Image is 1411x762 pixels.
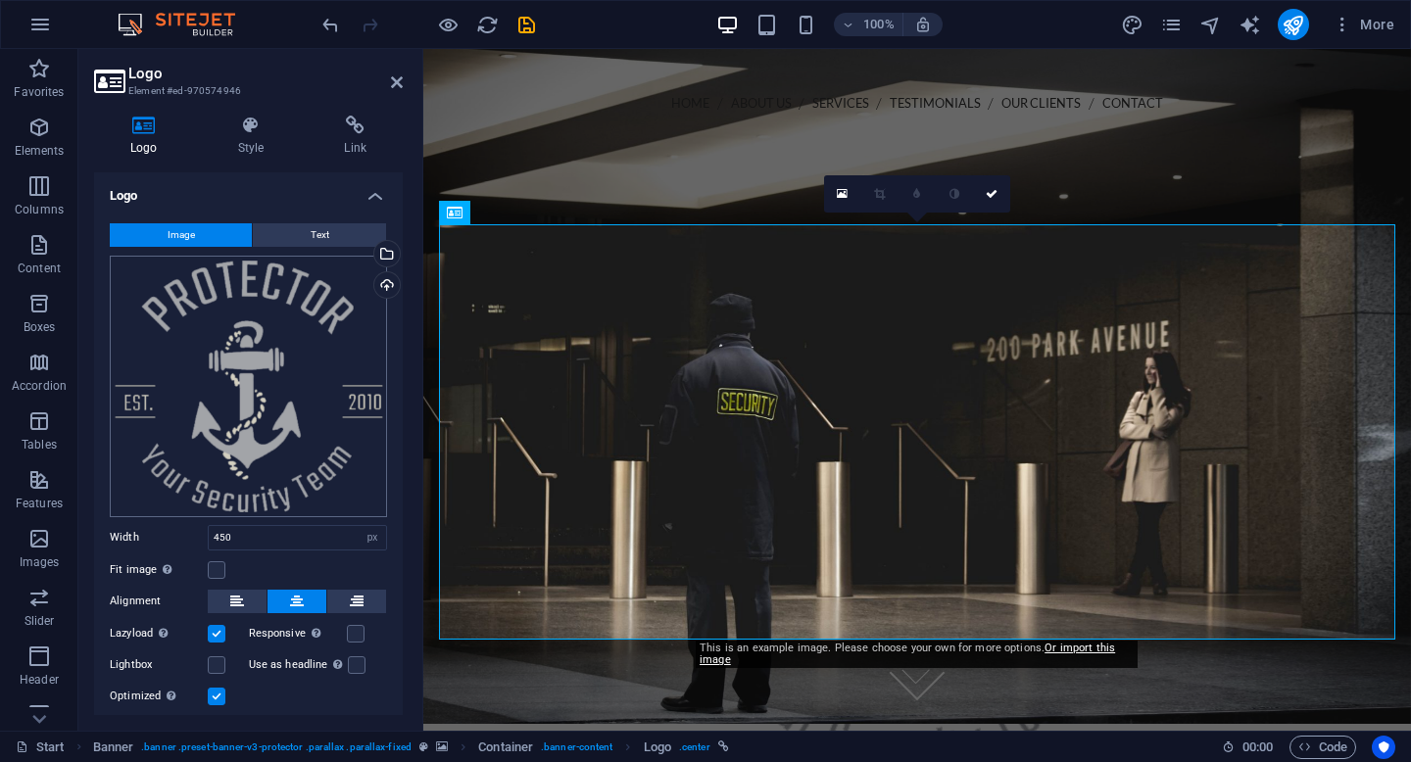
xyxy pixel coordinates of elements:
[110,590,208,613] label: Alignment
[110,622,208,645] label: Lazyload
[515,14,538,36] i: Save (Ctrl+S)
[419,741,428,752] i: This element is a customizable preset
[128,65,403,82] h2: Logo
[1282,14,1304,36] i: Publish
[110,256,387,517] div: logo_white.png
[311,223,329,247] span: Text
[1160,13,1184,36] button: pages
[475,13,499,36] button: reload
[202,116,309,157] h4: Style
[110,685,208,708] label: Optimized
[1256,739,1259,754] span: :
[1121,13,1144,36] button: design
[700,642,1115,666] a: Or import this image
[644,736,671,759] span: Click to select. Double-click to edit
[318,13,342,36] button: undo
[696,641,1138,668] div: This is an example image. Please choose your own for more options.
[861,175,899,213] a: Crop mode
[94,172,403,208] h4: Logo
[319,14,342,36] i: Undo: Add element (Ctrl+Z)
[824,175,861,213] a: Select files from the file manager, stock photos, or upload file(s)
[308,116,403,157] h4: Link
[24,319,56,335] p: Boxes
[110,223,252,247] button: Image
[1222,736,1274,759] h6: Session time
[110,653,208,677] label: Lightbox
[1160,14,1183,36] i: Pages (Ctrl+Alt+S)
[899,175,936,213] a: Blur
[834,13,903,36] button: 100%
[22,437,57,452] p: Tables
[12,378,67,394] p: Accordion
[14,84,64,100] p: Favorites
[249,653,348,677] label: Use as headline
[113,13,260,36] img: Editor Logo
[1298,736,1347,759] span: Code
[20,554,60,570] p: Images
[1242,736,1273,759] span: 00 00
[1325,9,1402,40] button: More
[128,82,364,100] h3: Element #ed-970574946
[15,202,64,217] p: Columns
[24,613,55,629] p: Slider
[1333,15,1394,34] span: More
[141,736,412,759] span: . banner .preset-banner-v3-protector .parallax .parallax-fixed
[936,175,973,213] a: Greyscale
[1121,14,1143,36] i: Design (Ctrl+Alt+Y)
[914,16,932,33] i: On resize automatically adjust zoom level to fit chosen device.
[253,223,386,247] button: Text
[1239,13,1262,36] button: text_generator
[20,672,59,688] p: Header
[16,496,63,511] p: Features
[541,736,612,759] span: . banner-content
[94,116,202,157] h4: Logo
[1239,14,1261,36] i: AI Writer
[718,741,729,752] i: This element is linked
[973,175,1010,213] a: Confirm ( ⌘ ⏎ )
[1199,14,1222,36] i: Navigator
[679,736,710,759] span: . center
[1278,9,1309,40] button: publish
[436,741,448,752] i: This element contains a background
[476,14,499,36] i: Reload page
[436,13,460,36] button: Click here to leave preview mode and continue editing
[110,532,208,543] label: Width
[478,736,533,759] span: Click to select. Double-click to edit
[863,13,895,36] h6: 100%
[110,558,208,582] label: Fit image
[18,261,61,276] p: Content
[168,223,195,247] span: Image
[1372,736,1395,759] button: Usercentrics
[1199,13,1223,36] button: navigator
[249,622,347,645] label: Responsive
[93,736,729,759] nav: breadcrumb
[15,143,65,159] p: Elements
[1289,736,1356,759] button: Code
[514,13,538,36] button: save
[93,736,134,759] span: Click to select. Double-click to edit
[16,736,65,759] a: Click to cancel selection. Double-click to open Pages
